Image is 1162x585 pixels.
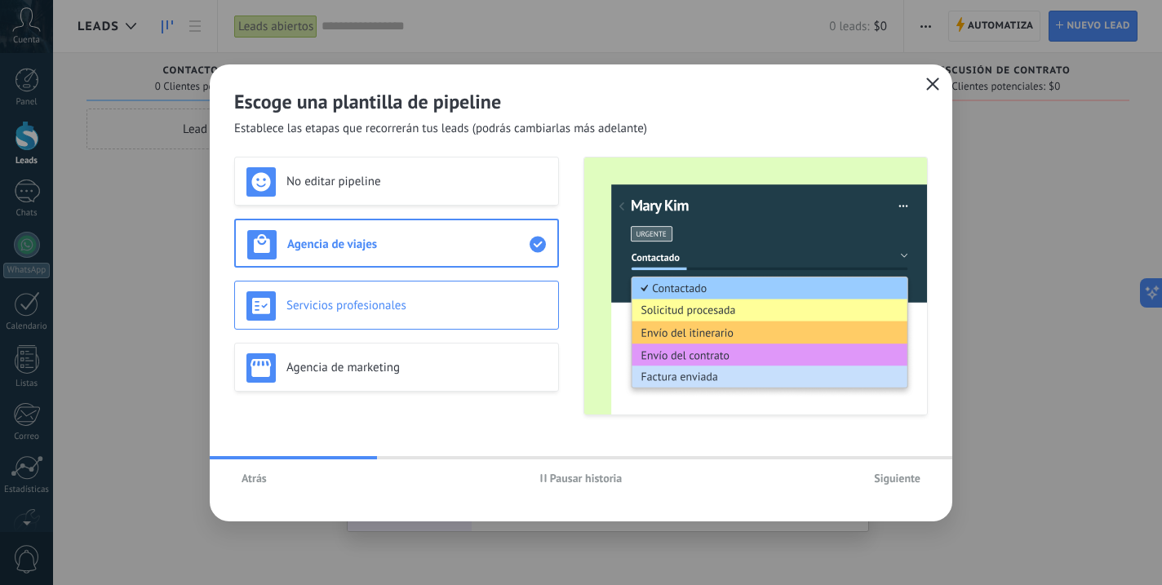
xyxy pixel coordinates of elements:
[874,472,920,484] span: Siguiente
[234,121,647,137] span: Establece las etapas que recorrerán tus leads (podrás cambiarlas más adelante)
[550,472,623,484] span: Pausar historia
[287,237,530,252] h3: Agencia de viajes
[234,89,928,114] h2: Escoge una plantilla de pipeline
[286,174,547,189] h3: No editar pipeline
[867,466,928,490] button: Siguiente
[286,360,547,375] h3: Agencia de marketing
[286,298,547,313] h3: Servicios profesionales
[533,466,630,490] button: Pausar historia
[242,472,267,484] span: Atrás
[234,466,274,490] button: Atrás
